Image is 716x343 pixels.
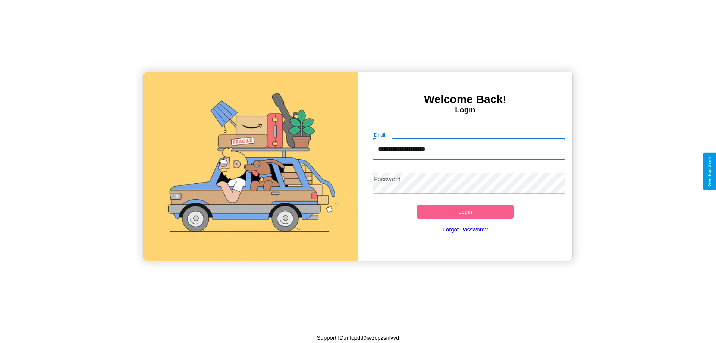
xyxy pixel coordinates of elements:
h3: Welcome Back! [358,93,572,106]
img: gif [144,72,358,261]
button: Login [417,205,514,219]
label: Email [374,132,386,138]
a: Forgot Password? [369,219,562,240]
h4: Login [358,106,572,114]
div: Give Feedback [707,156,712,187]
p: Support ID: mfcpdd0iwzcpzsnlvvd [317,333,399,343]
